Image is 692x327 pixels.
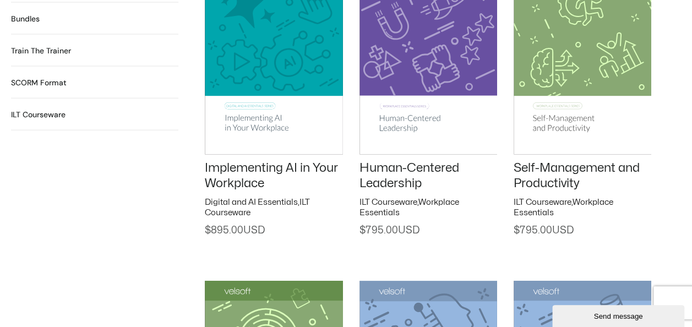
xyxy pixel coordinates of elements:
[205,226,211,235] span: $
[205,198,298,206] a: Digital and AI Essentials
[205,162,338,190] a: Implementing AI in Your Workplace
[11,77,67,89] h2: SCORM Format
[11,109,66,121] h2: ILT Courseware
[11,109,66,121] a: Visit product category ILT Courseware
[514,197,651,219] h2: ,
[359,197,497,219] h2: ,
[11,45,71,57] h2: Train the Trainer
[359,162,459,190] a: Human-Centered Leadership
[359,226,419,235] span: 795.00
[11,45,71,57] a: Visit product category Train the Trainer
[205,197,342,219] h2: ,
[514,198,571,206] a: ILT Courseware
[11,13,40,25] h2: Bundles
[11,77,67,89] a: Visit product category SCORM Format
[552,303,686,327] iframe: chat widget
[11,13,40,25] a: Visit product category Bundles
[514,226,520,235] span: $
[514,162,640,190] a: Self-Management and Productivity
[205,226,265,235] span: 895.00
[359,198,417,206] a: ILT Courseware
[514,226,574,235] span: 795.00
[359,226,366,235] span: $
